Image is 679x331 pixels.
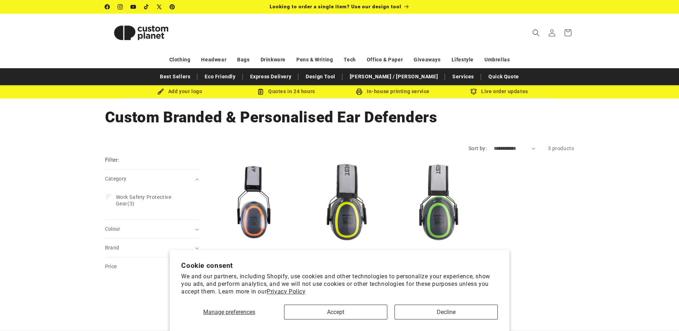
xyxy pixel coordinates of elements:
[267,288,305,295] a: Privacy Policy
[181,273,498,295] p: We and our partners, including Shopify, use cookies and other technologies to personalize your ex...
[181,305,277,319] button: Manage preferences
[203,309,255,315] span: Manage preferences
[296,53,333,66] a: Pens & Writing
[105,220,199,238] summary: Colour (0 selected)
[105,156,120,164] h2: Filter:
[452,53,474,66] a: Lifestyle
[105,264,117,269] span: Price
[105,226,121,232] span: Colour
[643,296,679,331] iframe: Chat Widget
[237,53,249,66] a: Bags
[105,108,574,127] h1: Custom Branded & Personalised Ear Defenders
[105,245,119,251] span: Brand
[344,53,356,66] a: Tech
[485,70,523,83] a: Quick Quote
[367,53,403,66] a: Office & Paper
[346,70,441,83] a: [PERSON_NAME] / [PERSON_NAME]
[233,87,340,96] div: Quotes in 24 hours
[356,88,362,95] img: In-house printing
[105,170,199,188] summary: Category (0 selected)
[201,53,226,66] a: Headwear
[446,87,553,96] div: Live order updates
[257,88,264,95] img: Order Updates Icon
[105,257,199,276] summary: Price
[181,261,498,270] h2: Cookie consent
[105,176,127,182] span: Category
[340,87,446,96] div: In-house printing service
[156,70,194,83] a: Best Sellers
[484,53,510,66] a: Umbrellas
[261,53,286,66] a: Drinkware
[449,70,478,83] a: Services
[102,14,180,52] a: Custom Planet
[395,305,498,319] button: Decline
[105,239,199,257] summary: Brand (0 selected)
[169,53,191,66] a: Clothing
[247,70,295,83] a: Express Delivery
[528,25,544,41] summary: Search
[414,53,440,66] a: Giveaways
[105,17,177,49] img: Custom Planet
[302,70,339,83] a: Design Tool
[116,194,171,206] span: Work Safety Protective Gear
[127,87,233,96] div: Add your logo
[201,70,239,83] a: Eco Friendly
[284,305,387,319] button: Accept
[270,4,401,9] span: Looking to order a single item? Use our design tool
[548,145,574,151] span: 3 products
[157,88,164,95] img: Brush Icon
[470,88,477,95] img: Order updates
[116,194,187,207] span: (3)
[469,145,487,151] label: Sort by:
